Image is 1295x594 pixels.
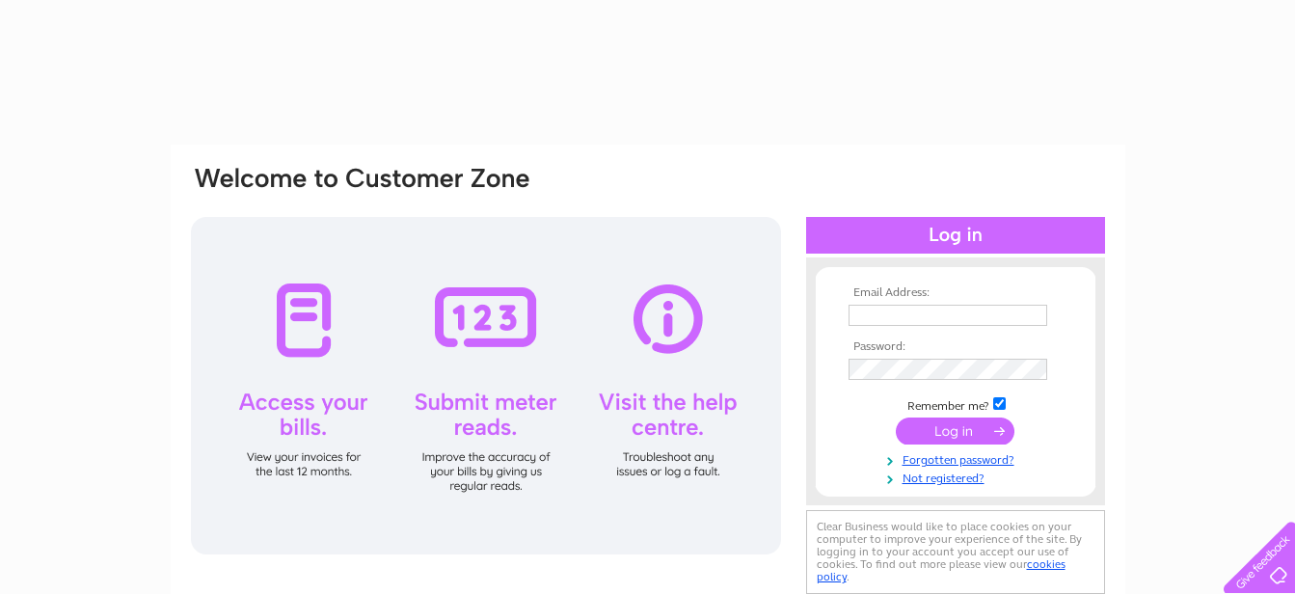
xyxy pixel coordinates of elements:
[844,394,1067,414] td: Remember me?
[849,468,1067,486] a: Not registered?
[817,557,1066,583] a: cookies policy
[844,340,1067,354] th: Password:
[806,510,1105,594] div: Clear Business would like to place cookies on your computer to improve your experience of the sit...
[844,286,1067,300] th: Email Address:
[849,449,1067,468] a: Forgotten password?
[896,418,1014,445] input: Submit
